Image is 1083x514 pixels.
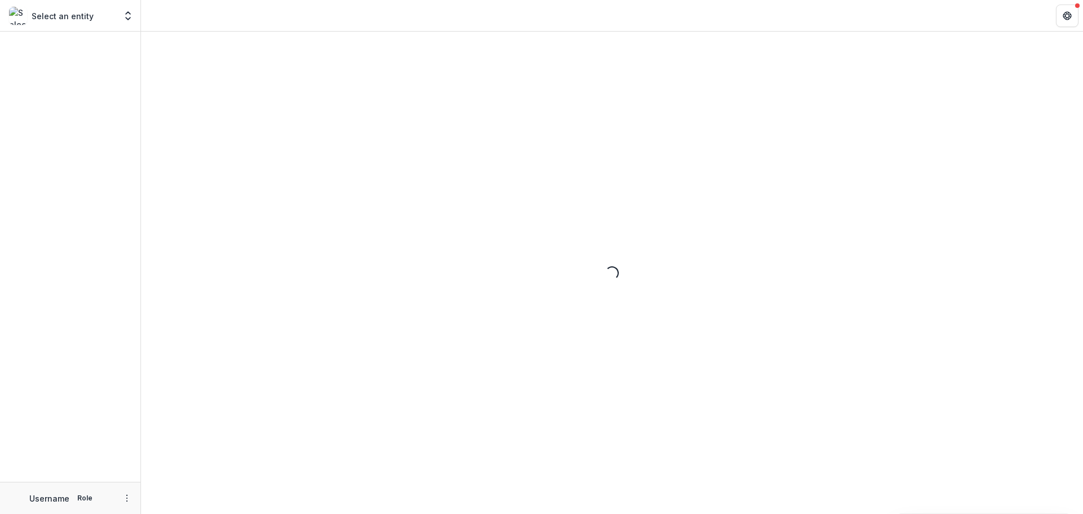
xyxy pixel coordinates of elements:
img: Select an entity [9,7,27,25]
p: Username [29,493,69,504]
button: Open entity switcher [120,5,136,27]
button: Get Help [1056,5,1078,27]
button: More [120,491,134,505]
p: Role [74,493,96,503]
p: Select an entity [32,10,94,22]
